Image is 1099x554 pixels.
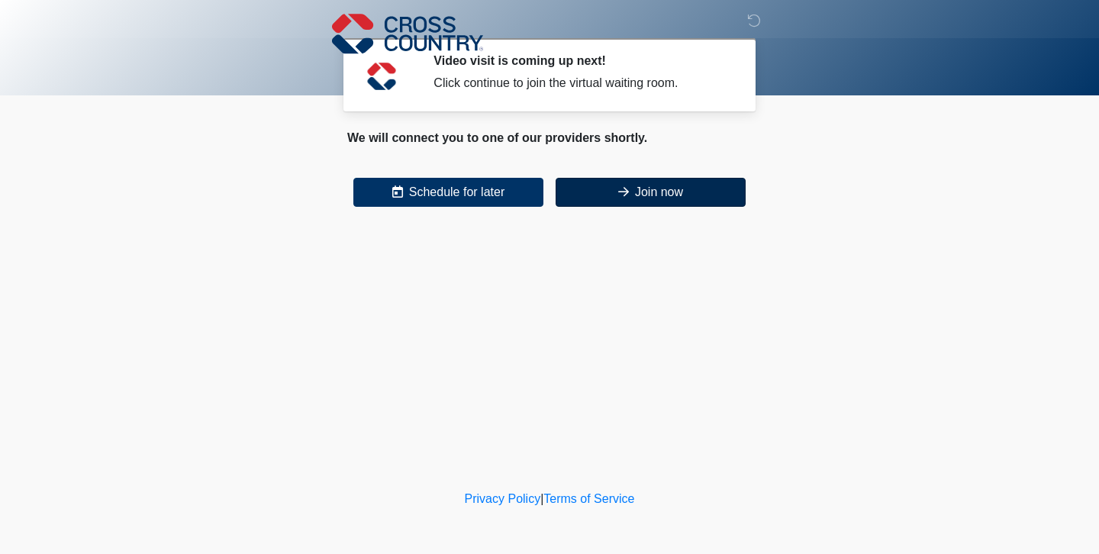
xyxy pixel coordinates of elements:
a: Privacy Policy [465,492,541,505]
button: Join now [556,178,746,207]
div: Click continue to join the virtual waiting room. [433,74,729,92]
div: We will connect you to one of our providers shortly. [347,129,752,147]
button: Schedule for later [353,178,543,207]
a: | [540,492,543,505]
img: Agent Avatar [359,53,404,99]
a: Terms of Service [543,492,634,505]
img: Cross Country Logo [332,11,483,56]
